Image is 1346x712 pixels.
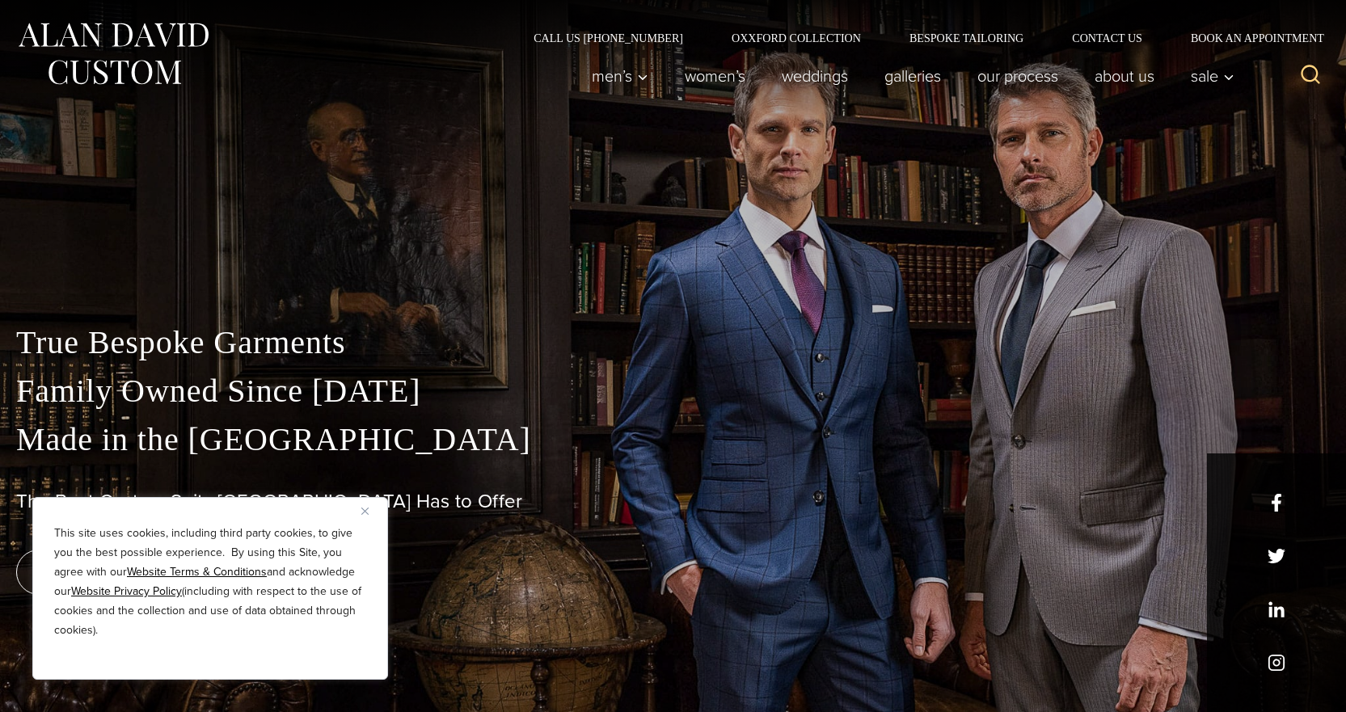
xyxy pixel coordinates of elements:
[1048,32,1167,44] a: Contact Us
[361,501,381,520] button: Close
[54,524,366,640] p: This site uses cookies, including third party cookies, to give you the best possible experience. ...
[867,60,960,92] a: Galleries
[764,60,867,92] a: weddings
[667,60,764,92] a: Women’s
[1191,68,1234,84] span: Sale
[1291,57,1330,95] button: View Search Form
[592,68,648,84] span: Men’s
[16,18,210,90] img: Alan David Custom
[16,318,1330,464] p: True Bespoke Garments Family Owned Since [DATE] Made in the [GEOGRAPHIC_DATA]
[16,490,1330,513] h1: The Best Custom Suits [GEOGRAPHIC_DATA] Has to Offer
[885,32,1048,44] a: Bespoke Tailoring
[509,32,707,44] a: Call Us [PHONE_NUMBER]
[16,550,243,595] a: book an appointment
[1077,60,1173,92] a: About Us
[574,60,1243,92] nav: Primary Navigation
[127,563,267,580] a: Website Terms & Conditions
[960,60,1077,92] a: Our Process
[361,508,369,515] img: Close
[707,32,885,44] a: Oxxford Collection
[1167,32,1330,44] a: Book an Appointment
[71,583,182,600] a: Website Privacy Policy
[509,32,1330,44] nav: Secondary Navigation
